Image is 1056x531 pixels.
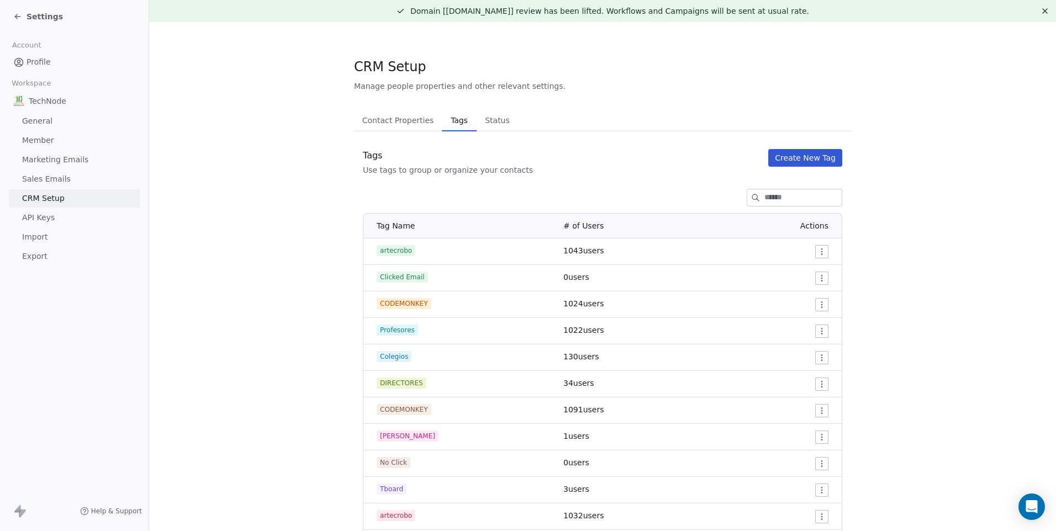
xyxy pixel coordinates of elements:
span: Tags [446,113,472,128]
span: Member [22,135,54,146]
span: 34 users [563,379,594,387]
span: Domain [[DOMAIN_NAME]] review has been lifted. Workflows and Campaigns will be sent at usual rate. [410,7,809,15]
div: Tags [363,149,533,162]
span: Settings [27,11,63,22]
span: artecrobo [377,510,415,521]
span: artecrobo [377,245,415,256]
a: Help & Support [80,507,142,516]
span: General [22,115,52,127]
a: Marketing Emails [9,151,140,169]
img: IMAGEN%2010%20A%C3%83%C2%91OS.png [13,95,24,107]
a: Settings [13,11,63,22]
span: Export [22,251,47,262]
span: Actions [800,221,828,230]
span: CODEMONKEY [377,404,431,415]
span: [PERSON_NAME] [377,431,439,442]
span: CRM Setup [354,59,426,75]
span: API Keys [22,212,55,224]
div: Use tags to group or organize your contacts [363,164,533,176]
span: Manage people properties and other relevant settings. [354,81,566,92]
span: Profesores [377,325,418,336]
span: Import [22,231,47,243]
a: Export [9,247,140,265]
span: Contact Properties [358,113,439,128]
span: No Click [377,457,410,468]
span: Status [481,113,514,128]
span: 1032 users [563,511,604,520]
span: 3 users [563,485,589,493]
a: General [9,112,140,130]
a: Import [9,228,140,246]
a: API Keys [9,209,140,227]
a: Profile [9,53,140,71]
a: Member [9,131,140,150]
span: Tboard [377,484,406,495]
span: 1024 users [563,299,604,308]
span: Clicked Email [377,272,428,283]
span: TechNode [29,95,66,107]
span: Account [7,37,46,54]
div: Open Intercom Messenger [1018,493,1045,520]
span: Tag Name [377,221,415,230]
span: 0 users [563,273,589,282]
a: CRM Setup [9,189,140,208]
span: CODEMONKEY [377,298,431,309]
span: 1 users [563,432,589,440]
span: 0 users [563,458,589,467]
span: Profile [27,56,51,68]
span: Help & Support [91,507,142,516]
span: 130 users [563,352,599,361]
a: Sales Emails [9,170,140,188]
span: Colegios [377,351,411,362]
span: 1022 users [563,326,604,334]
span: 1043 users [563,246,604,255]
span: Sales Emails [22,173,71,185]
span: Marketing Emails [22,154,88,166]
span: DIRECTORES [377,378,426,389]
span: 1091 users [563,405,604,414]
span: CRM Setup [22,193,65,204]
button: Create New Tag [768,149,842,167]
span: Workspace [7,75,56,92]
span: # of Users [563,221,604,230]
